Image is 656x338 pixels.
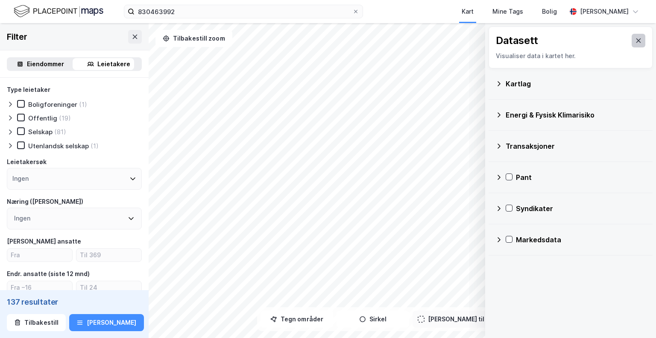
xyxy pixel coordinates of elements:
div: Selskap [28,128,53,136]
div: Markedsdata [516,235,646,245]
input: Til 369 [76,249,141,262]
button: Sirkel [337,311,409,328]
div: Offentlig [28,114,57,122]
input: Til 24 [76,281,141,294]
div: Ingen [14,213,30,223]
div: Bolig [542,6,557,17]
div: Endr. ansatte (siste 12 mnd) [7,269,90,279]
div: Leietakersøk [7,157,47,167]
div: Pant [516,172,646,182]
div: Næring ([PERSON_NAME]) [7,197,83,207]
iframe: Chat Widget [613,297,656,338]
button: Tilbakestill [7,314,66,331]
div: (1) [79,100,87,109]
input: Fra [7,249,72,262]
img: logo.f888ab2527a4732fd821a326f86c7f29.svg [14,4,103,19]
button: [PERSON_NAME] [69,314,143,331]
div: Energi & Fysisk Klimarisiko [506,110,646,120]
button: Tegn områder [261,311,333,328]
div: Kart [462,6,474,17]
div: (81) [54,128,66,136]
div: Visualiser data i kartet her. [496,51,645,61]
button: Tilbakestill zoom [155,30,232,47]
div: Syndikater [516,203,646,214]
div: (1) [91,142,99,150]
div: Kartlag [506,79,646,89]
div: Utenlandsk selskap [28,142,89,150]
div: [PERSON_NAME] [580,6,629,17]
div: (19) [59,114,71,122]
div: Type leietaker [7,85,50,95]
div: Datasett [496,34,538,47]
div: Filter [7,30,27,44]
input: Søk på adresse, matrikkel, gårdeiere, leietakere eller personer [135,5,352,18]
div: [PERSON_NAME] ansatte [7,236,81,247]
div: Transaksjoner [506,141,646,151]
div: Ingen [12,173,29,184]
div: 137 resultater [7,297,144,307]
div: Eiendommer [27,59,64,69]
div: Mine Tags [492,6,523,17]
div: Leietakere [97,59,130,69]
div: [PERSON_NAME] til kartutsnitt [428,314,518,324]
input: Fra −16 [7,281,72,294]
div: Boligforeninger [28,100,77,109]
